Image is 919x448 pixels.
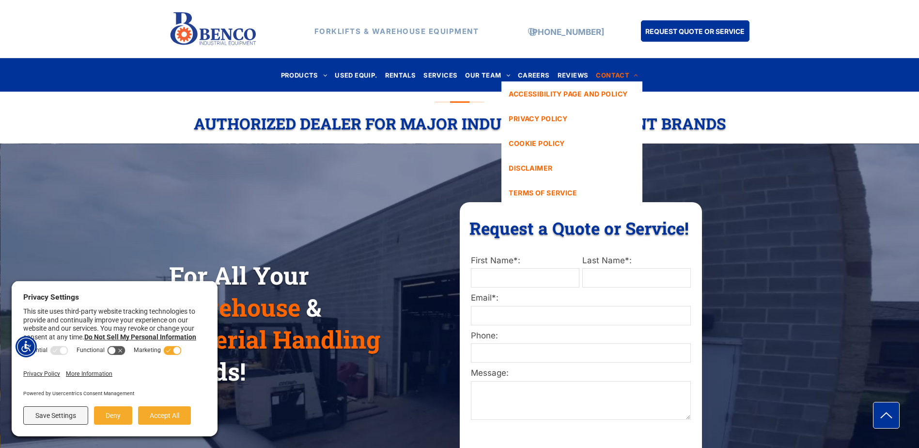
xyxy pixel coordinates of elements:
[381,68,420,81] a: RENTALS
[514,68,554,81] a: CAREERS
[501,131,642,156] a: COOKIE POLICY
[554,68,592,81] a: REVIEWS
[596,68,638,81] span: CONTACT
[169,355,246,387] span: Needs!
[471,367,691,380] label: Message:
[420,68,461,81] a: SERVICES
[277,68,331,81] a: PRODUCTS
[582,255,691,267] label: Last Name*:
[331,68,381,81] a: USED EQUIP.
[509,113,567,124] span: PRIVACY POLICY
[314,27,479,36] strong: FORKLIFTS & WAREHOUSE EQUIPMENT
[645,22,745,40] span: REQUEST QUOTE OR SERVICE
[530,27,604,37] a: [PHONE_NUMBER]
[509,138,564,148] span: COOKIE POLICY
[501,156,642,180] a: DISCLAIMER
[169,259,309,291] span: For All Your
[501,180,642,205] a: TERMS OF SERVICE
[509,163,552,173] span: DISCLAIMER
[471,292,691,304] label: Email*:
[194,113,726,134] span: Authorized Dealer For Major Industrial Equipment Brands
[509,89,627,99] span: ACCESSIBILITY PAGE AND POLICY
[641,20,749,42] a: REQUEST QUOTE OR SERVICE
[501,106,642,131] a: PRIVACY POLICY
[169,323,380,355] span: Material Handling
[461,68,514,81] a: OUR TEAM
[501,81,642,106] a: ACCESSIBILITY PAGE AND POLICY
[471,330,691,342] label: Phone:
[592,68,642,81] a: CONTACT
[16,336,37,357] div: Accessibility Menu
[306,291,321,323] span: &
[469,217,689,239] span: Request a Quote or Service!
[471,255,579,267] label: First Name*:
[169,291,300,323] span: Warehouse
[509,188,577,198] span: TERMS OF SERVICE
